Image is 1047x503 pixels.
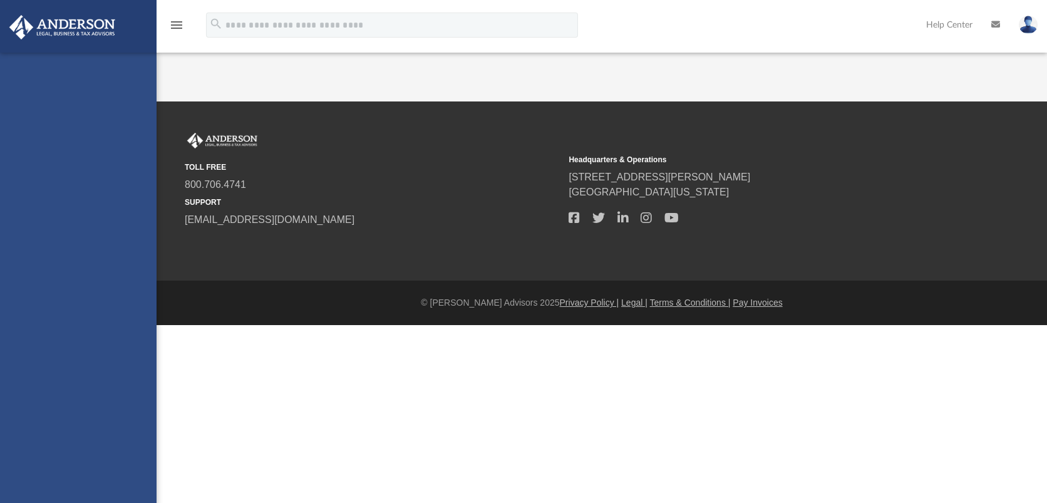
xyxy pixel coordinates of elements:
[733,298,782,308] a: Pay Invoices
[185,162,560,173] small: TOLL FREE
[621,298,647,308] a: Legal |
[560,298,619,308] a: Privacy Policy |
[6,15,119,39] img: Anderson Advisors Platinum Portal
[650,298,731,308] a: Terms & Conditions |
[157,296,1047,309] div: © [PERSON_NAME] Advisors 2025
[185,179,246,190] a: 800.706.4741
[569,154,944,165] small: Headquarters & Operations
[209,17,223,31] i: search
[185,197,560,208] small: SUPPORT
[185,133,260,149] img: Anderson Advisors Platinum Portal
[569,172,750,182] a: [STREET_ADDRESS][PERSON_NAME]
[1019,16,1038,34] img: User Pic
[169,24,184,33] a: menu
[169,18,184,33] i: menu
[569,187,729,197] a: [GEOGRAPHIC_DATA][US_STATE]
[185,214,354,225] a: [EMAIL_ADDRESS][DOMAIN_NAME]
